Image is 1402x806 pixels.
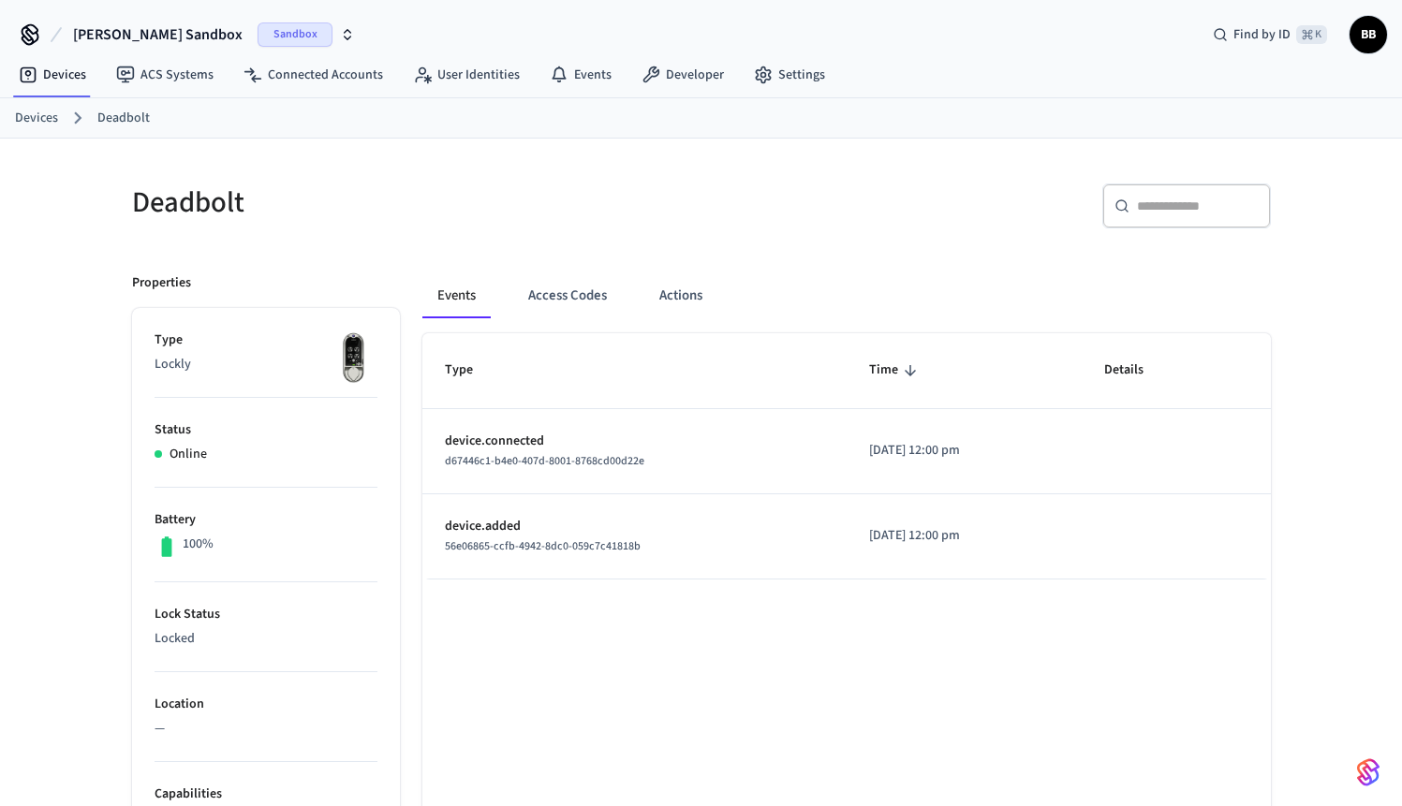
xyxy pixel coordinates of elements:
[15,109,58,128] a: Devices
[398,58,535,92] a: User Identities
[535,58,627,92] a: Events
[155,695,377,714] p: Location
[101,58,229,92] a: ACS Systems
[445,432,824,451] p: device.connected
[445,356,497,385] span: Type
[1351,18,1385,51] span: BB
[644,273,717,318] button: Actions
[627,58,739,92] a: Developer
[229,58,398,92] a: Connected Accounts
[73,23,243,46] span: [PERSON_NAME] Sandbox
[155,629,377,649] p: Locked
[331,330,377,387] img: Lockly Vision Lock, Front
[258,22,332,47] span: Sandbox
[869,441,1060,461] p: [DATE] 12:00 pm
[422,273,491,318] button: Events
[132,273,191,293] p: Properties
[155,605,377,624] p: Lock Status
[170,445,207,464] p: Online
[1104,356,1168,385] span: Details
[445,453,644,469] span: d67446c1-b4e0-407d-8001-8768cd00d22e
[1198,18,1342,51] div: Find by ID⌘ K
[155,510,377,530] p: Battery
[155,355,377,374] p: Lockly
[1357,757,1380,787] img: SeamLogoGradient.69752ec5.svg
[422,333,1271,579] table: sticky table
[132,183,690,222] h5: Deadbolt
[155,330,377,350] p: Type
[155,784,377,804] p: Capabilities
[869,526,1060,546] p: [DATE] 12:00 pm
[445,517,824,536] p: device.added
[422,273,1271,318] div: ant example
[445,538,641,554] span: 56e06865-ccfb-4942-8dc0-059c7c41818b
[739,58,840,92] a: Settings
[4,58,101,92] a: Devices
[513,273,622,318] button: Access Codes
[1350,16,1387,53] button: BB
[183,535,214,554] p: 100%
[1296,25,1327,44] span: ⌘ K
[155,719,377,739] p: —
[869,356,922,385] span: Time
[1233,25,1291,44] span: Find by ID
[155,420,377,440] p: Status
[97,109,150,128] a: Deadbolt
